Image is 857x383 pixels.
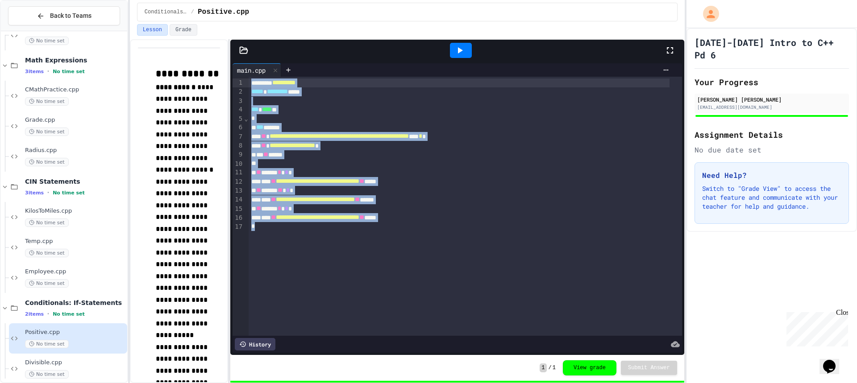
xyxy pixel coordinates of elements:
span: 3 items [25,190,44,196]
span: Positive.cpp [198,7,249,17]
span: • [47,189,49,196]
span: No time set [25,37,69,45]
span: No time set [25,218,69,227]
span: Back to Teams [50,11,92,21]
span: CMathPractice.cpp [25,86,125,94]
span: Radius.cpp [25,147,125,154]
div: 17 [233,222,244,231]
div: 5 [233,115,244,124]
div: 8 [233,141,244,150]
span: / [191,8,194,16]
span: 2 items [25,311,44,317]
span: • [47,68,49,75]
span: Grade.cpp [25,116,125,124]
div: No due date set [695,144,849,155]
div: 6 [233,123,244,132]
div: main.cpp [233,66,270,75]
iframe: chat widget [820,347,848,374]
div: 3 [233,97,244,106]
div: 16 [233,214,244,222]
span: No time set [25,340,69,348]
span: Submit Answer [628,364,670,371]
div: [PERSON_NAME] [PERSON_NAME] [697,95,846,103]
span: • [47,310,49,317]
span: No time set [25,249,69,257]
button: View grade [563,360,616,375]
span: No time set [53,311,85,317]
iframe: chat widget [783,309,848,346]
span: Positive.cpp [25,329,125,336]
div: 15 [233,205,244,214]
div: [EMAIL_ADDRESS][DOMAIN_NAME] [697,104,846,111]
div: 7 [233,132,244,141]
span: 1 [553,364,556,371]
span: No time set [53,69,85,74]
button: Submit Answer [621,361,677,375]
span: No time set [25,370,69,379]
button: Lesson [137,24,168,36]
span: CIN Statements [25,177,125,185]
span: No time set [25,158,69,166]
span: No time set [25,128,69,136]
div: 12 [233,177,244,186]
span: Math Expressions [25,56,125,64]
div: 4 [233,105,244,114]
div: History [235,338,275,350]
span: KilosToMiles.cpp [25,207,125,215]
span: Conditionals: If-Statements [25,299,125,307]
div: 1 [233,78,244,87]
div: 10 [233,160,244,169]
button: Grade [170,24,197,36]
div: 9 [233,150,244,159]
span: No time set [53,190,85,196]
span: Temp.cpp [25,238,125,245]
p: Switch to "Grade View" to access the chat feature and communicate with your teacher for help and ... [702,184,841,211]
div: 13 [233,186,244,195]
span: Employee.cpp [25,268,125,276]
button: Back to Teams [8,6,120,25]
span: / [549,364,552,371]
span: No time set [25,97,69,106]
h3: Need Help? [702,170,841,181]
span: 1 [540,363,546,372]
div: 2 [233,87,244,96]
span: Conditionals: If-Statements [145,8,187,16]
div: 11 [233,168,244,177]
span: Divisible.cpp [25,359,125,367]
div: 14 [233,195,244,204]
div: Chat with us now!Close [4,4,62,57]
h2: Assignment Details [695,128,849,141]
h1: [DATE]-[DATE] Intro to C++ Pd 6 [695,36,849,61]
span: 3 items [25,69,44,74]
div: My Account [694,4,721,24]
div: main.cpp [233,63,281,77]
h2: Your Progress [695,76,849,88]
span: Fold line [244,115,248,122]
span: No time set [25,279,69,288]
